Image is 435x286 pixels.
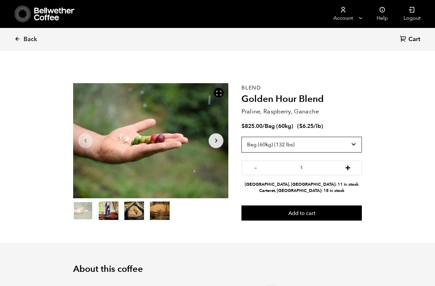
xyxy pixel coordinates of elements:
li: [GEOGRAPHIC_DATA], [GEOGRAPHIC_DATA]: 11 in stock [241,181,362,188]
bdi: 6.25 [299,122,314,130]
span: Bag (60kg) [265,122,293,130]
span: $ [299,122,302,130]
button: Add to cart [241,205,362,221]
li: Carteret, [GEOGRAPHIC_DATA]: 15 in stock [241,188,362,194]
span: ( ) [297,122,323,130]
a: Cart [400,35,422,44]
span: Back [24,36,37,43]
span: / [262,122,265,130]
h2: Golden Hour Blend [241,94,362,105]
h2: About this coffee [73,264,362,274]
span: Cart [408,36,420,43]
bdi: 825.00 [241,122,262,130]
button: + [344,164,352,170]
span: /lb [314,122,321,130]
p: Praline, Raspberry, Ganache [241,107,362,116]
button: - [251,164,259,170]
span: $ [241,122,245,130]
